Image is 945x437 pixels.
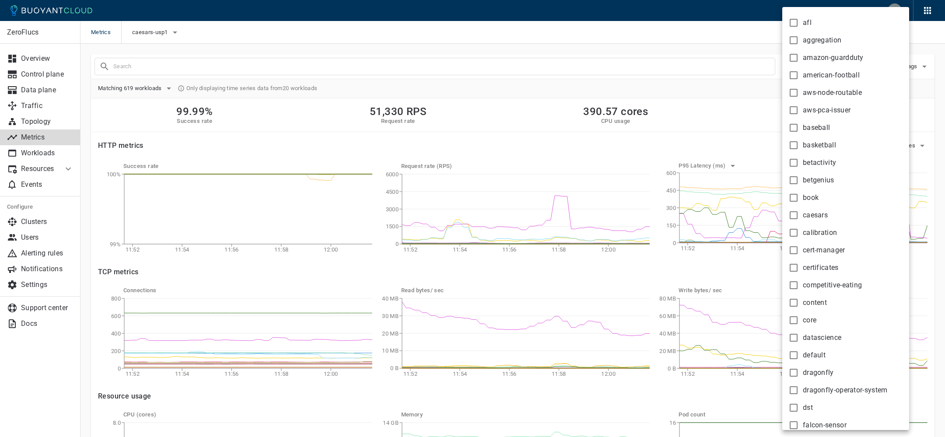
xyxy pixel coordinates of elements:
[803,351,826,360] span: default
[803,421,847,430] span: falcon-sensor
[803,403,813,412] span: dst
[803,211,828,220] span: caesars
[803,228,837,237] span: calibration
[803,18,812,27] span: afl
[803,158,836,167] span: betactivity
[803,53,864,62] span: amazon-guardduty
[803,176,834,185] span: betgenius
[803,106,850,115] span: aws-pca-issuer
[803,386,888,395] span: dragonfly-operator-system
[803,193,819,202] span: book
[803,88,862,97] span: aws-node-routable
[803,263,839,272] span: certificates
[803,123,830,132] span: baseball
[803,316,816,325] span: core
[803,141,836,150] span: basketball
[803,246,845,255] span: cert-manager
[803,368,834,377] span: dragonfly
[803,333,841,342] span: datascience
[803,36,841,45] span: aggregation
[803,281,862,290] span: competitive-eating
[803,298,827,307] span: content
[803,71,860,80] span: american-football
